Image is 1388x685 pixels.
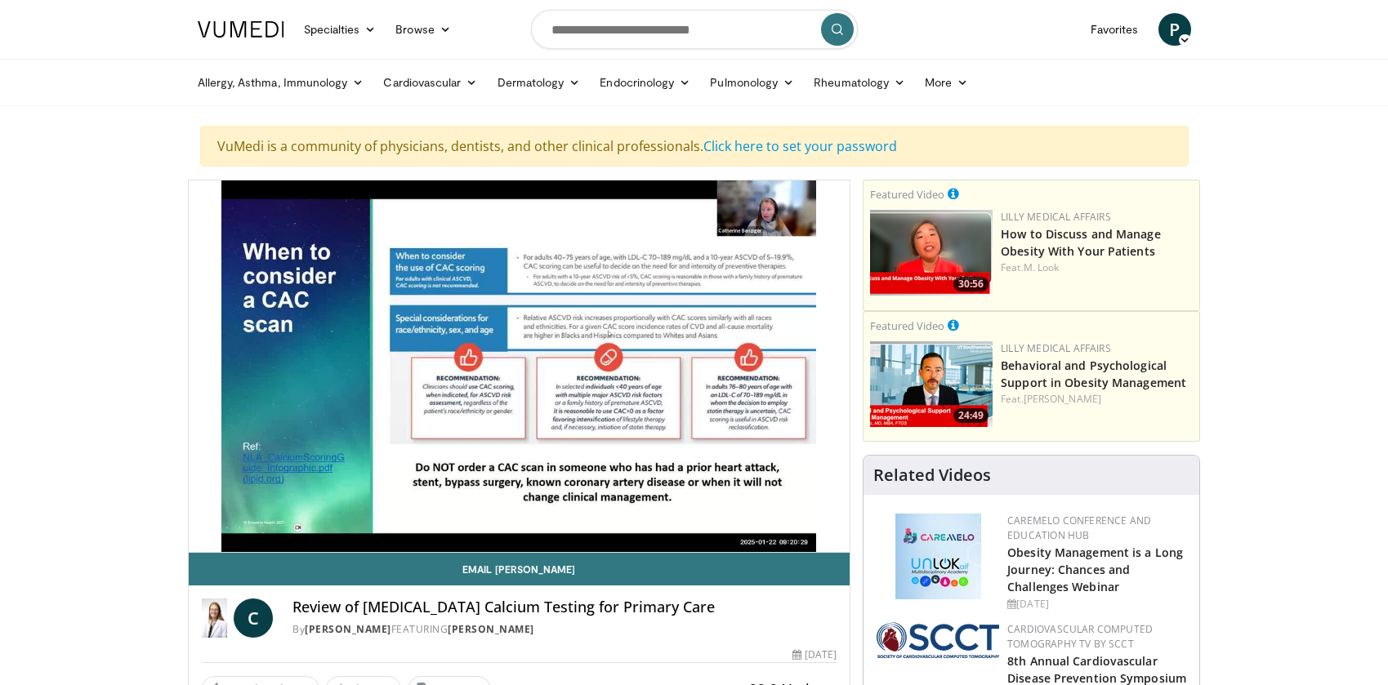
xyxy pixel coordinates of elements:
a: Specialties [294,13,386,46]
a: P [1158,13,1191,46]
a: Lilly Medical Affairs [1001,341,1111,355]
a: Lilly Medical Affairs [1001,210,1111,224]
h4: Review of [MEDICAL_DATA] Calcium Testing for Primary Care [292,598,837,616]
a: 24:49 [870,341,993,427]
small: Featured Video [870,187,944,202]
a: Dermatology [488,66,591,99]
input: Search topics, interventions [531,10,858,49]
h4: Related Videos [873,465,991,485]
a: Pulmonology [700,66,804,99]
a: Behavioral and Psychological Support in Obesity Management [1001,358,1186,390]
a: 30:56 [870,210,993,296]
img: 45df64a9-a6de-482c-8a90-ada250f7980c.png.150x105_q85_autocrop_double_scale_upscale_version-0.2.jpg [895,514,981,599]
a: [PERSON_NAME] [305,622,391,636]
span: 30:56 [953,277,989,291]
a: Allergy, Asthma, Immunology [188,66,374,99]
div: [DATE] [792,647,837,662]
span: 24:49 [953,408,989,423]
img: VuMedi Logo [198,21,284,38]
a: Cardiovascular [373,66,487,99]
a: How to Discuss and Manage Obesity With Your Patients [1001,226,1161,259]
a: More [915,66,978,99]
a: Endocrinology [590,66,700,99]
a: Favorites [1081,13,1149,46]
a: [PERSON_NAME] [1024,392,1101,406]
div: VuMedi is a community of physicians, dentists, and other clinical professionals. [200,126,1189,167]
a: Click here to set your password [703,137,897,155]
img: c98a6a29-1ea0-4bd5-8cf5-4d1e188984a7.png.150x105_q85_crop-smart_upscale.png [870,210,993,296]
img: ba3304f6-7838-4e41-9c0f-2e31ebde6754.png.150x105_q85_crop-smart_upscale.png [870,341,993,427]
a: M. Look [1024,260,1060,274]
small: Featured Video [870,318,944,333]
div: Feat. [1001,392,1193,407]
div: By FEATURING [292,622,837,637]
a: Rheumatology [804,66,915,99]
a: CaReMeLO Conference and Education Hub [1007,514,1151,542]
a: C [234,598,273,638]
a: Email [PERSON_NAME] [189,553,850,585]
a: Cardiovascular Computed Tomography TV by SCCT [1007,622,1153,651]
video-js: Video Player [189,180,850,553]
a: Obesity Management is a Long Journey: Chances and Challenges Webinar [1007,545,1183,594]
a: Browse [386,13,461,46]
div: [DATE] [1007,597,1186,612]
img: Dr. Catherine P. Benziger [202,598,228,638]
img: 51a70120-4f25-49cc-93a4-67582377e75f.png.150x105_q85_autocrop_double_scale_upscale_version-0.2.png [877,622,999,658]
div: Feat. [1001,260,1193,275]
a: [PERSON_NAME] [448,622,534,636]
